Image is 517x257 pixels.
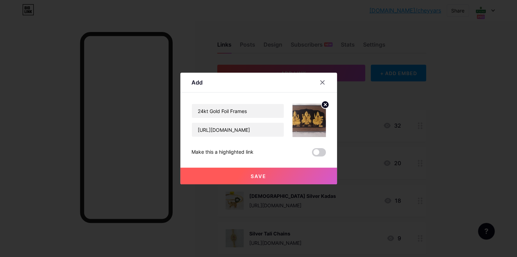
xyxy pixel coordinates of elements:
[251,173,266,179] span: Save
[191,148,253,156] div: Make this a highlighted link
[192,123,284,137] input: URL
[292,104,326,137] img: link_thumbnail
[191,78,203,87] div: Add
[180,168,337,184] button: Save
[192,104,284,118] input: Title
